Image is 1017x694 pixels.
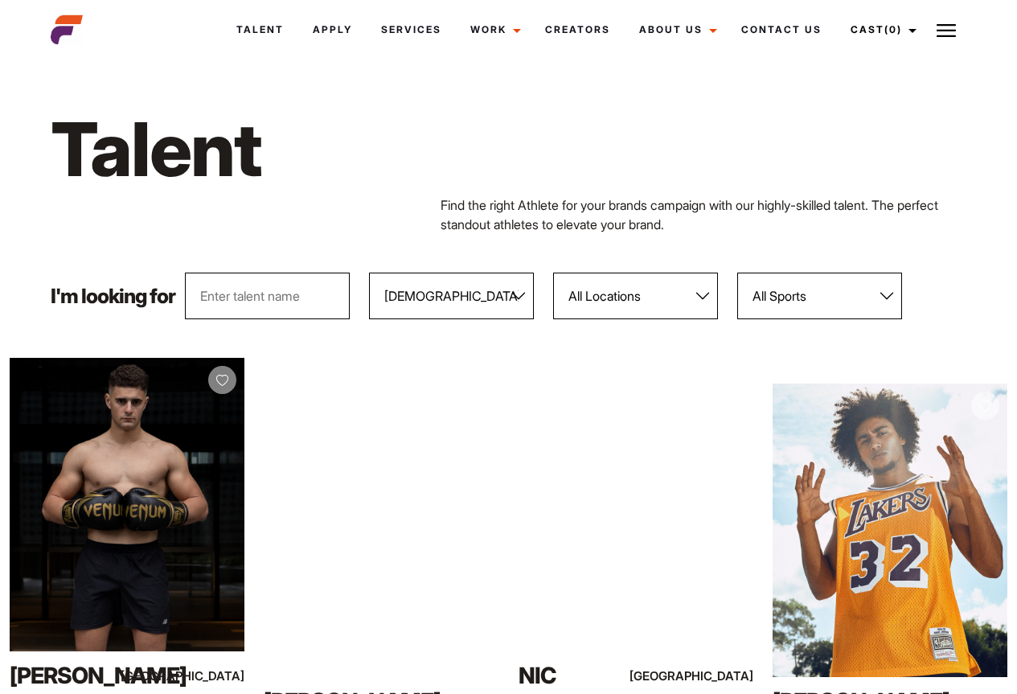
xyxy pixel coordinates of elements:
p: I'm looking for [51,286,175,306]
a: Contact Us [727,8,836,51]
a: Cast(0) [836,8,926,51]
div: Nic [519,659,659,692]
span: (0) [884,23,902,35]
a: Services [367,8,456,51]
a: About Us [625,8,727,51]
a: Talent [222,8,298,51]
a: Work [456,8,531,51]
a: Creators [531,8,625,51]
p: Find the right Athlete for your brands campaign with our highly-skilled talent. The perfect stand... [441,195,967,234]
div: [PERSON_NAME] [10,659,150,692]
h1: Talent [51,103,577,195]
a: Apply [298,8,367,51]
div: [GEOGRAPHIC_DATA] [174,666,245,686]
img: Burger icon [937,21,956,40]
img: cropped-aefm-brand-fav-22-square.png [51,14,83,46]
input: Enter talent name [185,273,350,319]
div: [GEOGRAPHIC_DATA] [683,666,753,686]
